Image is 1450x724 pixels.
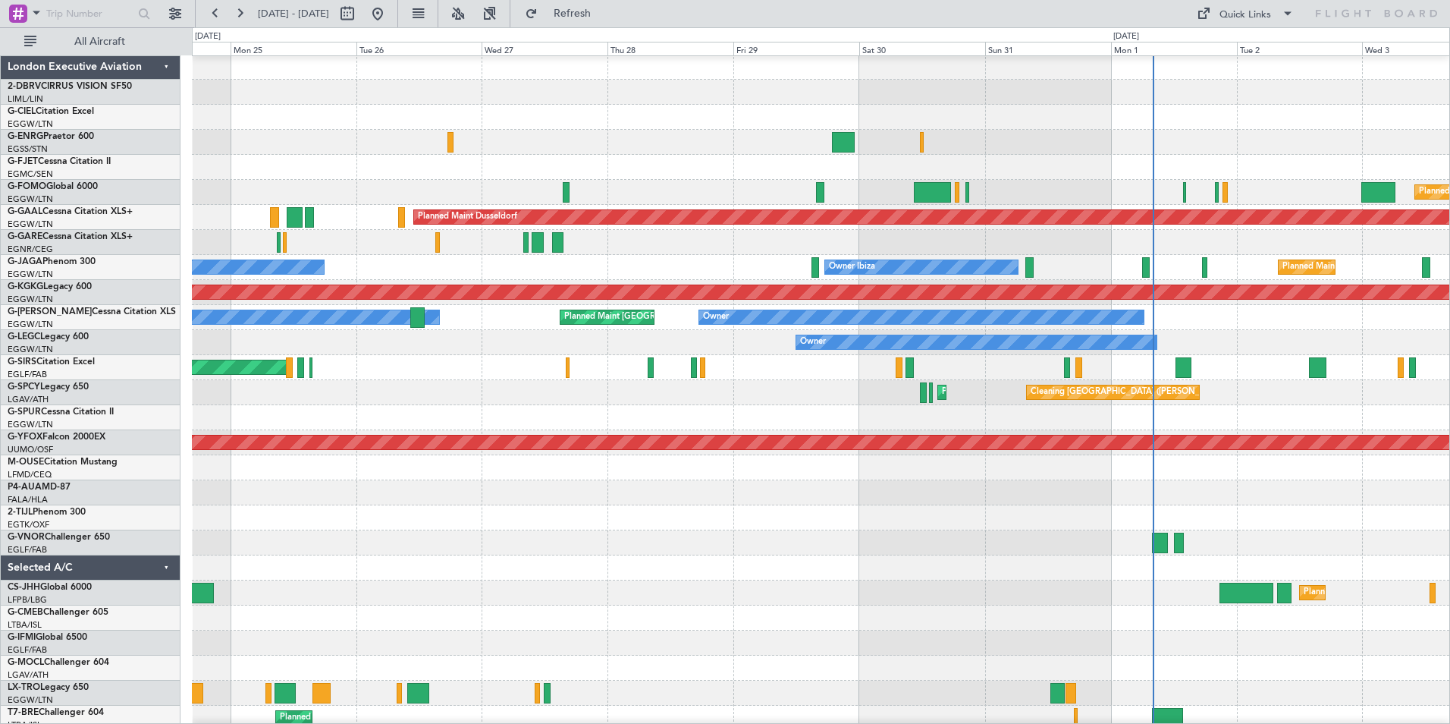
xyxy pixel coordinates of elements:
a: 2-TIJLPhenom 300 [8,508,86,517]
a: G-SPURCessna Citation II [8,408,114,417]
a: LTBA/ISL [8,619,42,631]
span: G-MOCL [8,658,44,667]
a: EGGW/LTN [8,294,53,305]
div: Owner [800,331,826,354]
a: T7-BREChallenger 604 [8,708,104,717]
a: EGGW/LTN [8,219,53,230]
a: CS-JHHGlobal 6000 [8,583,92,592]
a: EGLF/FAB [8,369,47,380]
span: G-GAAL [8,207,42,216]
span: G-KGKG [8,282,43,291]
a: EGGW/LTN [8,694,53,706]
span: G-SIRS [8,357,36,367]
a: FALA/HLA [8,494,48,505]
a: G-KGKGLegacy 600 [8,282,92,291]
span: [DATE] - [DATE] [258,7,329,20]
a: P4-AUAMD-87 [8,483,71,492]
a: EGGW/LTN [8,194,53,205]
a: 2-DBRVCIRRUS VISION SF50 [8,82,132,91]
span: G-CIEL [8,107,36,116]
span: G-IFMI [8,633,36,642]
span: All Aircraft [39,36,160,47]
a: M-OUSECitation Mustang [8,458,118,467]
div: Planned Maint Athens ([PERSON_NAME] Intl) [942,381,1116,404]
span: G-FOMO [8,182,46,191]
span: Refresh [541,8,604,19]
div: Mon 1 [1111,42,1237,55]
span: LX-TRO [8,683,40,692]
div: Mon 25 [231,42,356,55]
a: G-[PERSON_NAME]Cessna Citation XLS [8,307,176,316]
a: EGGW/LTN [8,319,53,330]
a: G-GARECessna Citation XLS+ [8,232,133,241]
a: G-IFMIGlobal 6500 [8,633,87,642]
span: G-ENRG [8,132,43,141]
div: Quick Links [1219,8,1271,23]
a: G-SIRSCitation Excel [8,357,95,367]
a: LGAV/ATH [8,669,49,681]
span: G-CMEB [8,608,43,617]
span: G-[PERSON_NAME] [8,307,92,316]
span: G-YFOX [8,433,42,442]
a: G-FOMOGlobal 6000 [8,182,98,191]
button: All Aircraft [17,30,165,54]
a: G-CIELCitation Excel [8,107,94,116]
span: P4-AUA [8,483,42,492]
button: Quick Links [1189,2,1301,26]
input: Trip Number [46,2,133,25]
a: EGMC/SEN [8,168,53,180]
div: Tue 2 [1237,42,1363,55]
a: G-JAGAPhenom 300 [8,257,96,266]
span: 2-DBRV [8,82,41,91]
button: Refresh [518,2,609,26]
div: Owner [703,306,729,329]
a: G-VNORChallenger 650 [8,533,110,542]
div: Tue 26 [356,42,482,55]
span: G-VNOR [8,533,45,542]
a: EGLF/FAB [8,544,47,556]
div: Cleaning [GEOGRAPHIC_DATA] ([PERSON_NAME] Intl) [1031,381,1244,404]
a: LGAV/ATH [8,394,49,405]
a: G-MOCLChallenger 604 [8,658,109,667]
a: EGSS/STN [8,143,48,155]
span: G-JAGA [8,257,42,266]
span: CS-JHH [8,583,40,592]
div: Sat 30 [859,42,985,55]
a: EGGW/LTN [8,269,53,280]
div: [DATE] [1113,30,1139,43]
a: EGNR/CEG [8,244,53,255]
a: LFMD/CEQ [8,469,52,480]
div: [DATE] [195,30,221,43]
a: G-SPCYLegacy 650 [8,382,89,392]
span: M-OUSE [8,458,44,467]
a: EGGW/LTN [8,419,53,430]
span: G-GARE [8,232,42,241]
a: LIML/LIN [8,93,43,105]
a: EGGW/LTN [8,344,53,355]
a: G-GAALCessna Citation XLS+ [8,207,133,216]
a: UUMO/OSF [8,444,53,455]
div: Fri 29 [733,42,859,55]
div: Sun 31 [985,42,1111,55]
span: G-SPCY [8,382,40,392]
div: Planned Maint Dusseldorf [418,206,517,228]
span: T7-BRE [8,708,39,717]
div: Thu 28 [607,42,733,55]
a: G-ENRGPraetor 600 [8,132,94,141]
a: G-FJETCessna Citation II [8,157,111,166]
span: G-LEGC [8,332,40,342]
div: Wed 27 [482,42,607,55]
a: G-YFOXFalcon 2000EX [8,433,105,442]
a: LFPB/LBG [8,594,47,606]
div: Planned Maint [GEOGRAPHIC_DATA] ([GEOGRAPHIC_DATA]) [564,306,803,329]
a: G-LEGCLegacy 600 [8,332,89,342]
span: G-SPUR [8,408,41,417]
a: LX-TROLegacy 650 [8,683,89,692]
a: EGGW/LTN [8,118,53,130]
a: EGTK/OXF [8,519,49,530]
span: 2-TIJL [8,508,33,517]
div: Owner Ibiza [829,256,875,279]
a: G-CMEBChallenger 605 [8,608,108,617]
a: EGLF/FAB [8,644,47,656]
span: G-FJET [8,157,38,166]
